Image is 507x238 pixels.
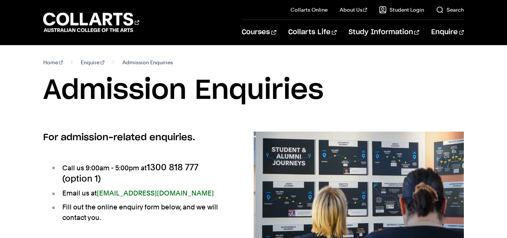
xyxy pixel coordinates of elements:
a: Search [436,6,464,14]
a: Courses [242,20,276,45]
div: Go to homepage [43,12,139,33]
a: Collarts Life [288,20,337,45]
a: About Us [340,6,367,14]
h2: For admission-related enquiries. [43,132,230,144]
span: 1300 818 777 (option 1) [62,162,199,184]
a: Enquire [81,57,104,68]
li: Call us 9:00am - 5:00pm at [51,162,230,185]
a: Enquire [431,20,464,45]
h1: Admission Enquiries [43,74,464,108]
li: Fill out the online enquiry form below, and we will contact you. [51,202,230,223]
a: Home [43,57,63,68]
li: Email us at [51,188,230,199]
a: [EMAIL_ADDRESS][DOMAIN_NAME] [97,189,214,197]
a: Student Login [379,6,424,14]
a: Study Information [349,20,419,45]
span: Admission Enquiries [122,57,173,68]
a: Collarts Online [290,6,328,14]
